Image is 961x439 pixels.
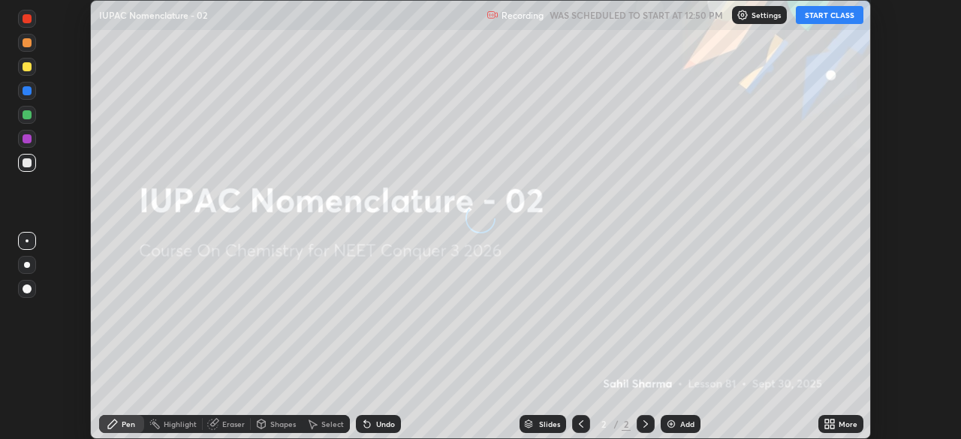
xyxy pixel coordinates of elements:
div: Highlight [164,420,197,428]
button: START CLASS [796,6,863,24]
div: 2 [622,417,631,431]
div: Add [680,420,694,428]
p: Settings [752,11,781,19]
img: class-settings-icons [737,9,749,21]
h5: WAS SCHEDULED TO START AT 12:50 PM [550,8,723,22]
div: Eraser [222,420,245,428]
p: Recording [502,10,544,21]
p: IUPAC Nomenclature - 02 [99,9,207,21]
div: Shapes [270,420,296,428]
div: 2 [596,419,611,428]
div: Select [321,420,344,428]
div: Slides [539,420,560,428]
img: recording.375f2c34.svg [487,9,499,21]
img: add-slide-button [665,418,677,430]
div: Undo [376,420,395,428]
div: / [614,419,619,428]
div: More [839,420,857,428]
div: Pen [122,420,135,428]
